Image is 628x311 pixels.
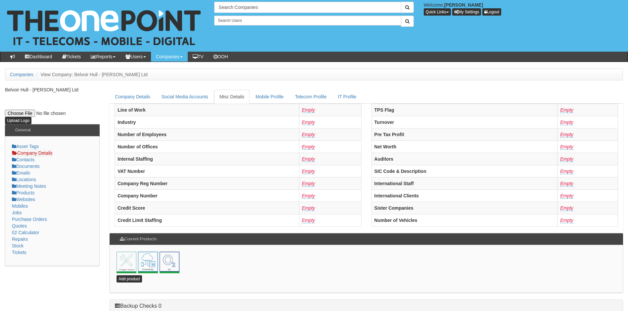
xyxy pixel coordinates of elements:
[35,71,148,78] li: View Company: Belvoir Hull - [PERSON_NAME] Ltd
[302,107,315,113] a: Empty
[560,193,573,199] a: Empty
[138,252,158,272] img: community.png
[57,52,86,62] a: Tickets
[371,140,557,153] th: Net Worth
[12,223,27,229] a: Quotes
[419,2,628,16] div: Welcome,
[209,52,233,62] a: OOH
[20,52,57,62] a: Dashboard
[117,233,160,245] h3: Current Products
[302,144,315,150] a: Empty
[12,157,34,162] a: Contacts
[302,132,315,137] a: Empty
[371,104,557,116] th: TPS Flag
[560,156,573,162] a: Empty
[452,8,481,16] a: My Settings
[12,183,46,189] a: Meeting Notes
[115,153,299,165] th: Internal Staffing
[12,203,28,209] a: Mobiles
[115,214,299,226] th: Credit Limit Staffing
[115,202,299,214] th: Credit Score
[482,8,501,16] a: Logout
[156,90,214,104] a: Social Media Accounts
[214,90,250,104] a: Misc Details
[115,104,299,116] th: Line of Work
[117,252,136,272] img: it-support-contract.png
[214,2,401,13] input: Search Companies
[160,252,179,272] img: o2.png
[12,197,35,202] a: Websites
[444,2,483,8] b: [PERSON_NAME]
[560,144,573,150] a: Empty
[115,189,299,202] th: Company Number
[12,177,36,182] a: Locations
[115,128,299,140] th: Number of Employees
[117,275,142,283] a: Add product
[302,218,315,223] a: Empty
[121,52,151,62] a: Users
[110,90,156,104] a: Company Details
[560,218,573,223] a: Empty
[560,181,573,186] a: Empty
[115,303,162,309] a: Backup Checks 0
[302,156,315,162] a: Empty
[371,153,557,165] th: Auditors
[424,8,451,16] button: Quick Links
[12,243,24,248] a: Stock
[5,86,100,93] p: Belvoir Hull - [PERSON_NAME] Ltd
[12,190,34,195] a: Products
[250,90,289,104] a: Mobile Profile
[560,169,573,174] a: Empty
[12,125,34,136] h3: General
[160,252,179,272] a: Mobile o2<br> 29th Jun 2018 <br> 29th Jun 2020
[302,120,315,125] a: Empty
[5,117,31,124] input: Upload Logo
[188,52,209,62] a: TV
[560,132,573,137] a: Empty
[560,120,573,125] a: Empty
[560,107,573,113] a: Empty
[302,193,315,199] a: Empty
[371,165,557,177] th: SIC Code & Description
[86,52,121,62] a: Reports
[115,116,299,128] th: Industry
[302,181,315,186] a: Empty
[371,128,557,140] th: Pre Tax Profit
[12,170,30,176] a: Emails
[333,90,362,104] a: IT Profile
[151,52,188,62] a: Companies
[115,177,299,189] th: Company Reg Number
[560,205,573,211] a: Empty
[138,252,158,272] a: commUNITY<br> 1st Sep 2017 <br> No to date
[302,169,315,174] a: Empty
[12,210,22,215] a: Jobs
[12,250,26,255] a: Tickets
[12,217,47,222] a: Purchase Orders
[12,144,39,149] a: Asset Tags
[117,252,136,272] a: IT Support Contract<br> 21st Jul 2017 <br> 21st Jul 2020
[12,150,53,156] a: Company Details
[302,205,315,211] a: Empty
[115,140,299,153] th: Number of Offices
[290,90,332,104] a: Telecom Profile
[371,202,557,214] th: Sister Companies
[12,164,40,169] a: Documents
[371,189,557,202] th: International Clients
[115,165,299,177] th: VAT Number
[12,230,39,235] a: 02 Calculator
[371,214,557,226] th: Number of Vehicles
[371,177,557,189] th: International Staff
[214,16,401,26] input: Search Users
[12,236,28,242] a: Repairs
[371,116,557,128] th: Turnover
[10,72,33,77] a: Companies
